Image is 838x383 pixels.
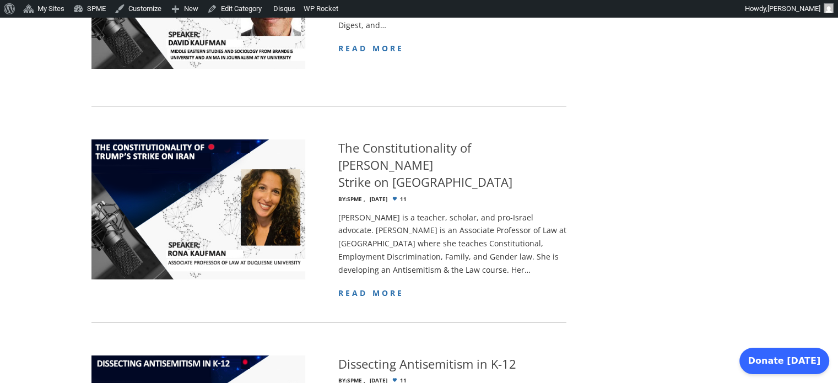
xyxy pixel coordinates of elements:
span: [PERSON_NAME] [767,4,820,13]
a: SPME [347,195,362,203]
h4: The Constitutionality of [PERSON_NAME] Strike on [GEOGRAPHIC_DATA] [338,139,566,190]
time: [DATE] [370,196,387,202]
a: read more [338,288,404,298]
span: By: [338,195,347,203]
p: [PERSON_NAME] is a teacher, scholar, and pro-Israel advocate. [PERSON_NAME] is an Associate Profe... [338,211,566,277]
h4: Dissecting Antisemitism in K-12 [338,355,516,373]
a: read more [338,43,404,53]
div: 11 [338,196,566,202]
